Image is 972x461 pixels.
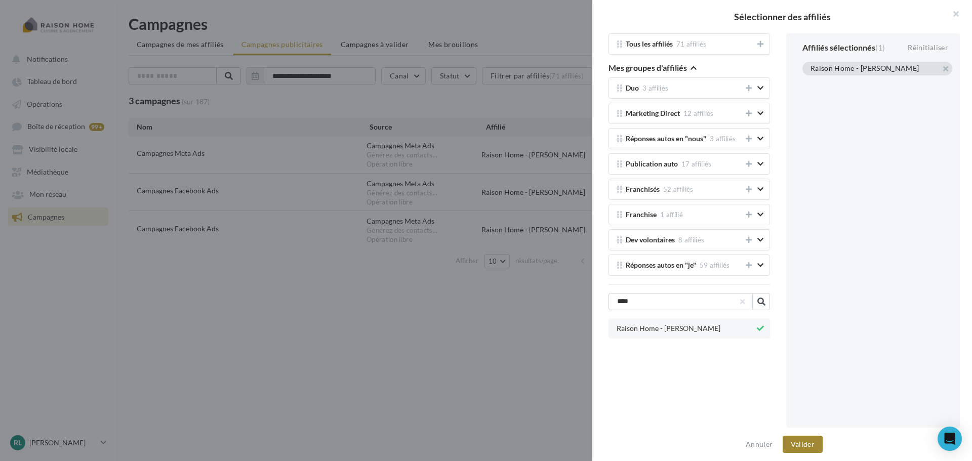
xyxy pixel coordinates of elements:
[660,211,683,219] span: 1 affilié
[676,40,707,48] span: 71 affiliés
[626,236,675,244] span: Dev volontaires
[626,262,696,269] span: Réponses autos en "je"
[700,261,730,269] span: 59 affiliés
[609,63,697,75] button: Mes groupes d'affiliés
[626,186,660,193] span: Franchisés
[802,44,885,52] div: Affiliés sélectionnés
[626,40,673,48] span: Tous les affiliés
[811,65,919,74] div: Raison Home - [PERSON_NAME]
[609,64,687,72] span: Mes groupes d'affiliés
[875,43,885,52] span: (1)
[681,160,712,168] span: 17 affiliés
[683,109,714,117] span: 12 affiliés
[742,438,777,450] button: Annuler
[938,427,962,451] div: Open Intercom Messenger
[609,12,956,21] h2: Sélectionner des affiliés
[617,325,720,332] span: Raison Home - [PERSON_NAME]
[783,436,823,453] button: Valider
[626,110,680,117] span: Marketing Direct
[642,84,668,92] span: 3 affiliés
[626,135,706,143] span: Réponses autos en "nous"
[626,85,639,92] span: Duo
[678,236,704,244] span: 8 affiliés
[663,185,694,193] span: 52 affiliés
[904,41,952,54] div: Réinitialiser
[710,135,736,143] span: 3 affiliés
[626,211,657,219] span: Franchise
[626,160,678,168] span: Publication auto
